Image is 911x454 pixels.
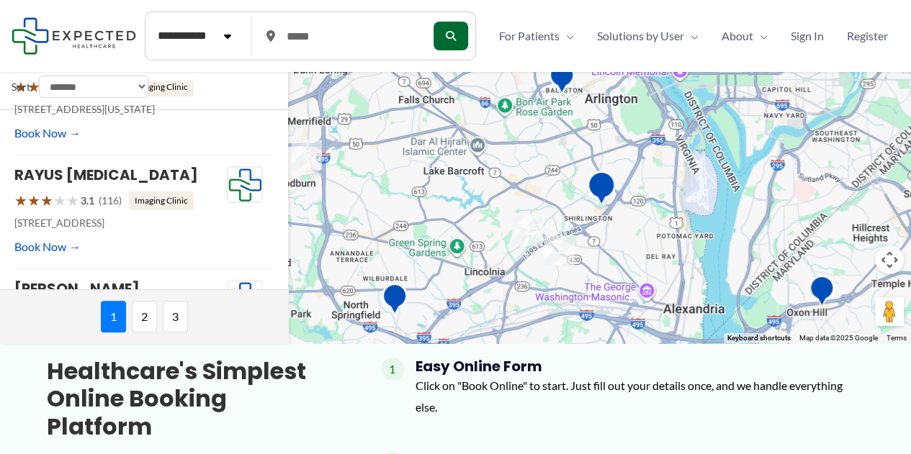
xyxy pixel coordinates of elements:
[381,358,404,381] span: 1
[14,122,81,144] a: Book Now
[376,277,413,325] div: Fairfax Radiology Center of Springfield
[14,100,227,119] p: [STREET_ADDRESS][US_STATE]
[887,334,907,342] a: Terms (opens in new tab)
[585,25,710,47] a: Solutions by UserMenu Toggle
[727,333,791,343] button: Keyboard shortcuts
[791,25,824,47] span: Sign In
[101,301,126,332] span: 1
[710,25,779,47] a: AboutMenu Toggle
[132,301,157,332] span: 2
[228,281,262,317] img: Expected Healthcare Logo
[14,165,198,185] a: RAYUS [MEDICAL_DATA]
[847,25,888,47] span: Register
[14,236,81,258] a: Book Now
[488,25,585,47] a: For PatientsMenu Toggle
[779,25,835,47] a: Sign In
[799,334,878,342] span: Map data ©2025 Google
[81,191,94,210] span: 3.1
[539,230,580,271] div: 2
[14,187,27,214] span: ★
[835,25,899,47] a: Register
[506,210,548,252] div: 2
[99,191,122,210] span: (116)
[12,17,136,54] img: Expected Healthcare Logo - side, dark font, small
[40,187,53,214] span: ★
[27,187,40,214] span: ★
[875,245,904,274] button: Map camera controls
[753,25,768,47] span: Menu Toggle
[803,269,840,317] div: Washington Open MRI &#8211; World&#8217;s Most Advanced MRI
[129,191,194,210] span: Imaging Clinic
[14,214,227,232] p: [STREET_ADDRESS]
[416,358,865,375] h4: Easy Online Form
[12,78,33,96] label: Sort:
[14,278,186,333] a: [PERSON_NAME][GEOGRAPHIC_DATA] | [MEDICAL_DATA]
[163,301,188,332] span: 3
[684,25,699,47] span: Menu Toggle
[875,297,904,326] button: Drag Pegman onto the map to open Street View
[543,56,580,104] div: Fairfax Radiology Center of Ballston
[47,358,335,440] h3: Healthcare's simplest online booking platform
[286,134,328,176] div: 5
[228,167,262,203] img: Expected Healthcare Logo
[53,187,66,214] span: ★
[416,375,865,417] p: Click on "Book Online" to start. Just fill out your details once, and we handle everything else.
[597,25,684,47] span: Solutions by User
[499,25,560,47] span: For Patients
[581,165,621,216] div: RAYUS Radiology
[722,25,753,47] span: About
[66,187,79,214] span: ★
[560,25,574,47] span: Menu Toggle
